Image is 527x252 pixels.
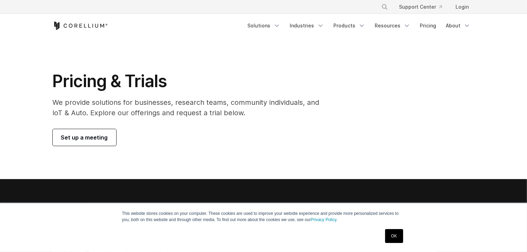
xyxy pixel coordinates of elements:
[244,19,284,32] a: Solutions
[442,19,475,32] a: About
[416,19,441,32] a: Pricing
[244,19,475,32] div: Navigation Menu
[311,217,338,222] a: Privacy Policy.
[122,210,405,223] p: This website stores cookies on your computer. These cookies are used to improve your website expe...
[53,71,329,92] h1: Pricing & Trials
[286,19,328,32] a: Industries
[53,22,108,30] a: Corellium Home
[373,1,475,13] div: Navigation Menu
[379,1,391,13] button: Search
[385,229,403,243] a: OK
[330,19,369,32] a: Products
[371,19,415,32] a: Resources
[53,129,116,146] a: Set up a meeting
[450,1,475,13] a: Login
[53,97,329,118] p: We provide solutions for businesses, research teams, community individuals, and IoT & Auto. Explo...
[61,133,108,142] span: Set up a meeting
[394,1,448,13] a: Support Center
